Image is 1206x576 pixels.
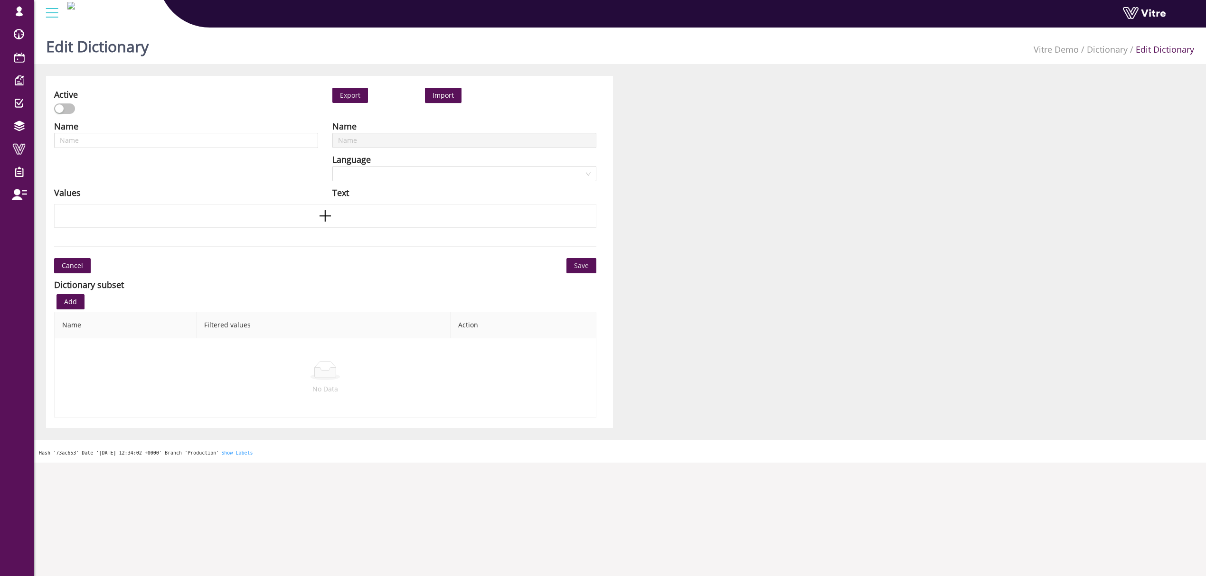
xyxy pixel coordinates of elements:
[62,384,588,394] p: No Data
[54,133,318,148] input: Name
[62,260,83,271] span: Cancel
[1034,44,1079,55] a: Vitre Demo
[57,294,85,309] button: Add
[1087,44,1128,55] a: Dictionary
[54,278,124,291] div: Dictionary subset
[1128,43,1194,56] li: Edit Dictionary
[54,88,78,101] div: Active
[67,2,75,9] img: Logo-Web.png
[54,186,81,199] div: Values
[39,450,219,455] span: Hash '73ac653' Date '[DATE] 12:34:02 +0000' Branch 'Production'
[54,258,91,273] button: Cancel
[332,186,349,199] div: Text
[451,312,596,338] th: Action
[64,297,77,307] span: Add
[55,312,197,338] th: Name
[566,258,596,273] button: Save
[318,209,332,223] span: plus
[332,133,596,148] input: Name
[332,88,368,103] button: Export
[332,153,371,166] div: Language
[46,24,149,64] h1: Edit Dictionary
[332,120,357,133] div: Name
[54,120,78,133] div: Name
[221,450,253,455] a: Show Labels
[433,91,454,100] span: Import
[197,312,451,338] th: Filtered values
